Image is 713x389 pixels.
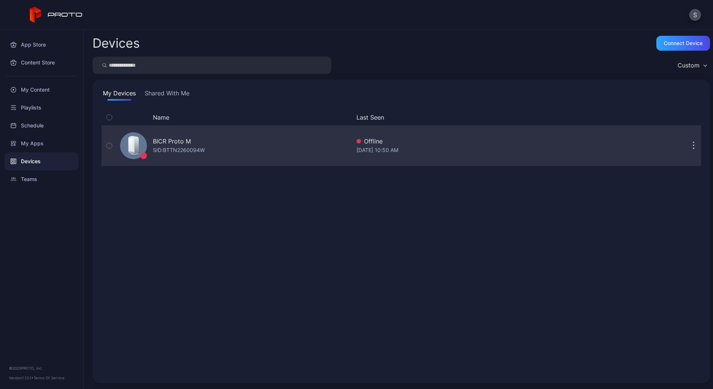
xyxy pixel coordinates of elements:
button: Connect device [656,36,710,51]
button: Last Seen [356,113,604,122]
div: Update Device [610,113,677,122]
div: [DATE] 10:50 AM [356,146,607,155]
a: Content Store [4,54,79,72]
div: Options [686,113,701,122]
div: Custom [678,61,700,69]
a: Schedule [4,117,79,135]
h2: Devices [92,37,140,50]
button: Name [153,113,169,122]
a: Playlists [4,99,79,117]
a: Teams [4,170,79,188]
button: Shared With Me [143,89,191,101]
a: Devices [4,152,79,170]
div: Offline [356,137,607,146]
span: Version 1.13.1 • [9,376,34,380]
div: SID: BTTN2260094W [153,146,205,155]
div: Connect device [664,40,703,46]
a: My Content [4,81,79,99]
button: S [689,9,701,21]
div: © 2025 PROTO, Inc. [9,365,74,371]
div: BICR Proto M [153,137,191,146]
button: Custom [674,57,710,74]
a: Terms Of Service [34,376,65,380]
a: My Apps [4,135,79,152]
button: My Devices [101,89,137,101]
a: App Store [4,36,79,54]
